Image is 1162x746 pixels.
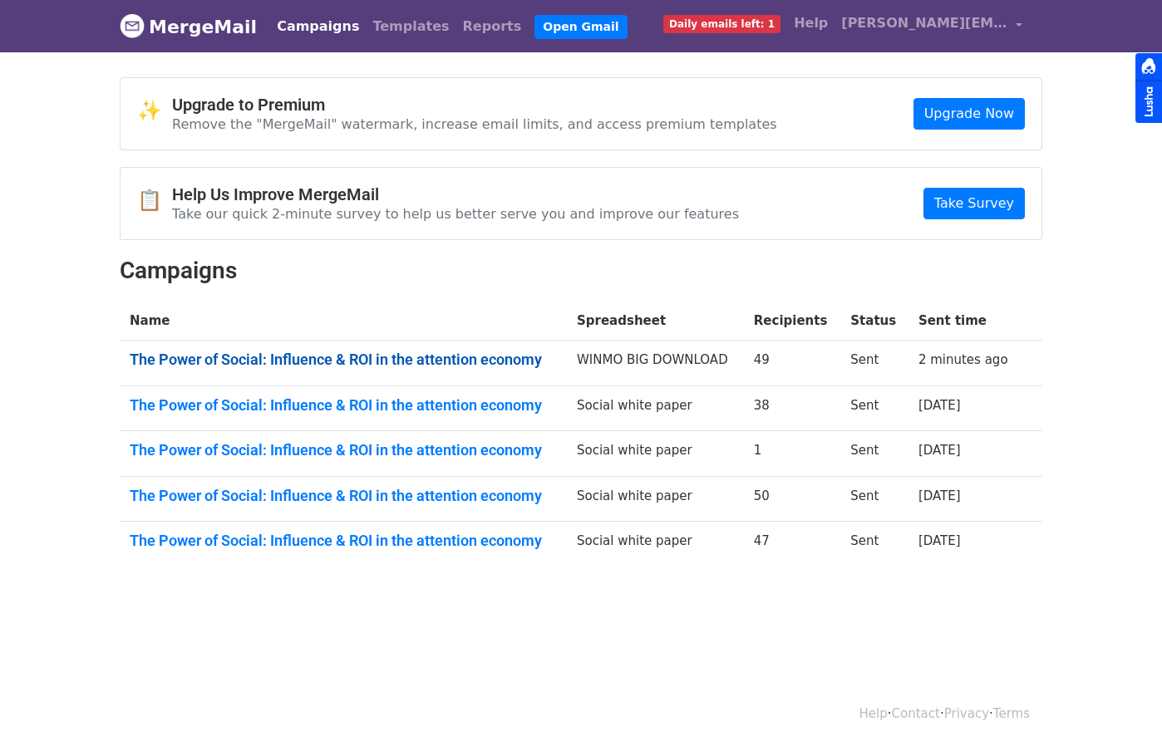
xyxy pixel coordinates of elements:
[130,441,557,459] a: The Power of Social: Influence & ROI in the attention economy
[567,522,744,567] td: Social white paper
[913,98,1025,130] a: Upgrade Now
[918,352,1008,367] a: 2 minutes ago
[567,385,744,431] td: Social white paper
[744,522,840,567] td: 47
[787,7,835,40] a: Help
[137,99,172,123] span: ✨
[840,522,908,567] td: Sent
[835,7,1029,46] a: [PERSON_NAME][EMAIL_ADDRESS][DOMAIN_NAME]
[130,351,557,369] a: The Power of Social: Influence & ROI in the attention economy
[744,431,840,477] td: 1
[130,532,557,550] a: The Power of Social: Influence & ROI in the attention economy
[456,10,529,43] a: Reports
[840,302,908,341] th: Status
[841,13,1007,33] span: [PERSON_NAME][EMAIL_ADDRESS][DOMAIN_NAME]
[130,487,557,505] a: The Power of Social: Influence & ROI in the attention economy
[744,476,840,522] td: 50
[840,385,908,431] td: Sent
[918,533,961,548] a: [DATE]
[172,115,777,133] p: Remove the "MergeMail" watermark, increase email limits, and access premium templates
[270,10,366,43] a: Campaigns
[944,706,989,721] a: Privacy
[840,341,908,386] td: Sent
[918,443,961,458] a: [DATE]
[130,396,557,415] a: The Power of Social: Influence & ROI in the attention economy
[744,302,840,341] th: Recipients
[172,205,739,223] p: Take our quick 2-minute survey to help us better serve you and improve our features
[120,13,145,38] img: MergeMail logo
[663,15,780,33] span: Daily emails left: 1
[908,302,1022,341] th: Sent time
[744,341,840,386] td: 49
[657,7,787,40] a: Daily emails left: 1
[120,9,257,44] a: MergeMail
[120,257,1042,285] h2: Campaigns
[840,476,908,522] td: Sent
[1079,666,1162,746] iframe: Chat Widget
[567,302,744,341] th: Spreadsheet
[892,706,940,721] a: Contact
[744,385,840,431] td: 38
[172,95,777,115] h4: Upgrade to Premium
[840,431,908,477] td: Sent
[993,706,1030,721] a: Terms
[923,188,1025,219] a: Take Survey
[918,488,961,503] a: [DATE]
[918,398,961,413] a: [DATE]
[172,184,739,204] h4: Help Us Improve MergeMail
[137,189,172,213] span: 📋
[567,341,744,386] td: WINMO BIG DOWNLOAD
[120,302,567,341] th: Name
[567,476,744,522] td: Social white paper
[859,706,888,721] a: Help
[366,10,455,43] a: Templates
[534,15,627,39] a: Open Gmail
[567,431,744,477] td: Social white paper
